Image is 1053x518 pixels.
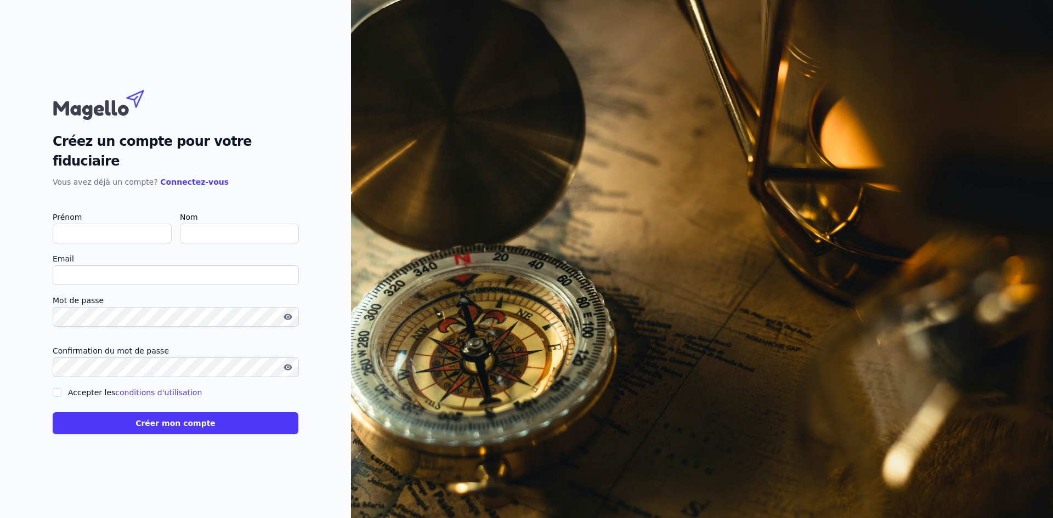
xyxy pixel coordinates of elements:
label: Email [53,252,298,265]
label: Confirmation du mot de passe [53,344,298,357]
p: Vous avez déjà un compte? [53,175,298,189]
label: Nom [180,210,298,224]
label: Mot de passe [53,294,298,307]
label: Prénom [53,210,171,224]
label: Accepter les [68,388,202,397]
img: Magello [53,84,168,123]
a: conditions d'utilisation [115,388,202,397]
h2: Créez un compte pour votre fiduciaire [53,132,298,171]
button: Créer mon compte [53,412,298,434]
a: Connectez-vous [160,178,229,186]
